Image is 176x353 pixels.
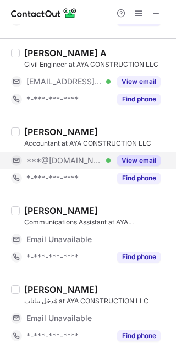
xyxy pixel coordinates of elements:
[117,155,161,166] button: Reveal Button
[117,76,161,87] button: Reveal Button
[24,47,107,58] div: [PERSON_NAME] A
[24,217,169,227] div: Communications Assistant at AYA CONSTRUCTION LLC
[26,156,102,165] span: ***@[DOMAIN_NAME]
[11,7,77,20] img: ContactOut v5.3.10
[24,126,98,137] div: [PERSON_NAME]
[117,330,161,341] button: Reveal Button
[24,296,169,306] div: مُدخل بيانات at AYA CONSTRUCTION LLC
[24,205,98,216] div: [PERSON_NAME]
[117,173,161,184] button: Reveal Button
[24,138,169,148] div: Accountant at AYA CONSTRUCTION LLC
[24,60,169,69] div: Civil Engineer at AYA CONSTRUCTION LLC
[26,313,92,323] span: Email Unavailable
[26,234,92,244] span: Email Unavailable
[24,284,98,295] div: [PERSON_NAME]
[117,94,161,105] button: Reveal Button
[26,77,102,87] span: [EMAIL_ADDRESS][DOMAIN_NAME]
[117,252,161,263] button: Reveal Button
